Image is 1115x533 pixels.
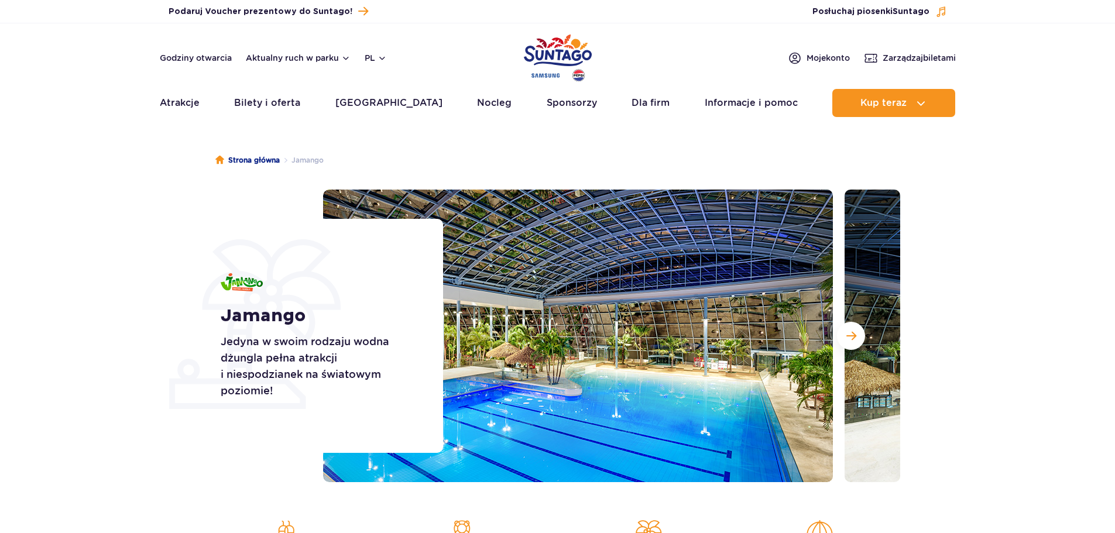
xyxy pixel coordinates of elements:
[221,305,417,326] h1: Jamango
[335,89,442,117] a: [GEOGRAPHIC_DATA]
[246,53,351,63] button: Aktualny ruch w parku
[832,89,955,117] button: Kup teraz
[169,4,368,19] a: Podaruj Voucher prezentowy do Suntago!
[221,273,263,291] img: Jamango
[524,29,592,83] a: Park of Poland
[864,51,956,65] a: Zarządzajbiletami
[812,6,929,18] span: Posłuchaj piosenki
[221,333,417,399] p: Jedyna w swoim rodzaju wodna dżungla pełna atrakcji i niespodzianek na światowym poziomie!
[160,89,200,117] a: Atrakcje
[547,89,597,117] a: Sponsorzy
[837,322,865,350] button: Następny slajd
[807,52,850,64] span: Moje konto
[160,52,232,64] a: Godziny otwarcia
[169,6,352,18] span: Podaruj Voucher prezentowy do Suntago!
[632,89,670,117] a: Dla firm
[365,52,387,64] button: pl
[812,6,947,18] button: Posłuchaj piosenkiSuntago
[788,51,850,65] a: Mojekonto
[893,8,929,16] span: Suntago
[215,154,280,166] a: Strona główna
[280,154,324,166] li: Jamango
[705,89,798,117] a: Informacje i pomoc
[860,98,907,108] span: Kup teraz
[234,89,300,117] a: Bilety i oferta
[477,89,512,117] a: Nocleg
[883,52,956,64] span: Zarządzaj biletami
